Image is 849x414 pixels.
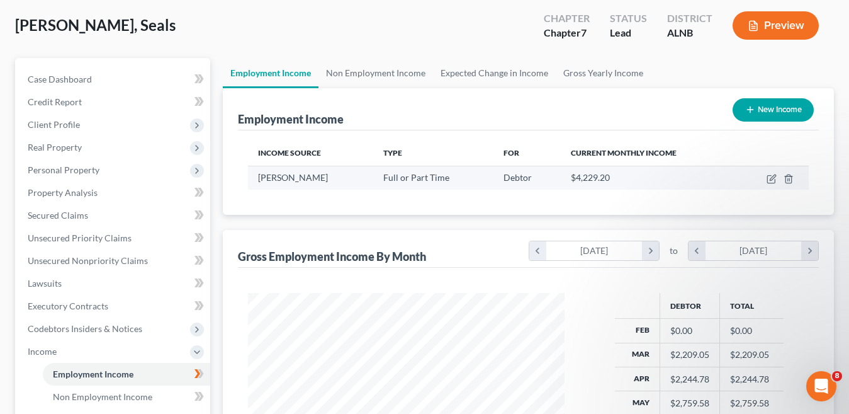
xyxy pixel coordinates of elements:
i: chevron_right [642,241,659,260]
span: Non Employment Income [53,391,152,402]
a: Secured Claims [18,204,210,227]
div: [DATE] [546,241,643,260]
td: $2,209.05 [719,343,784,367]
div: $2,244.78 [670,373,709,386]
a: Executory Contracts [18,295,210,318]
i: chevron_left [689,241,706,260]
span: Secured Claims [28,210,88,221]
span: Real Property [28,142,82,152]
button: Preview [733,11,819,40]
th: Apr [615,367,660,391]
span: Lawsuits [28,278,62,289]
i: chevron_right [801,241,818,260]
iframe: Intercom live chat [806,371,836,401]
span: Debtor [503,172,532,183]
span: Unsecured Nonpriority Claims [28,255,148,266]
div: ALNB [667,26,712,40]
span: Property Analysis [28,187,98,198]
div: Gross Employment Income By Month [238,249,426,264]
a: Lawsuits [18,272,210,295]
span: Income Source [258,148,321,158]
span: to [670,244,678,257]
a: Credit Report [18,91,210,113]
th: Feb [615,319,660,343]
div: Employment Income [238,112,344,127]
div: $0.00 [670,325,709,337]
span: [PERSON_NAME] [258,172,328,183]
div: [DATE] [706,241,802,260]
span: Client Profile [28,119,80,130]
div: Chapter [544,11,590,26]
td: $2,244.78 [719,367,784,391]
span: [PERSON_NAME], Seals [15,16,176,34]
span: Current Monthly Income [571,148,677,158]
span: Personal Property [28,164,99,175]
span: 7 [581,26,587,38]
span: Unsecured Priority Claims [28,233,132,243]
a: Employment Income [223,58,318,88]
div: District [667,11,712,26]
i: chevron_left [529,241,546,260]
a: Unsecured Priority Claims [18,227,210,250]
th: Total [719,293,784,318]
th: Debtor [660,293,719,318]
div: $2,759.58 [670,397,709,410]
span: Codebtors Insiders & Notices [28,323,142,334]
span: Type [383,148,402,158]
span: Employment Income [53,369,133,379]
span: For [503,148,519,158]
span: Case Dashboard [28,74,92,84]
td: $0.00 [719,319,784,343]
div: Status [610,11,647,26]
span: $4,229.20 [571,172,610,183]
a: Case Dashboard [18,68,210,91]
a: Employment Income [43,363,210,386]
div: $2,209.05 [670,348,709,361]
a: Non Employment Income [43,386,210,408]
span: Full or Part Time [383,172,449,183]
a: Non Employment Income [318,58,433,88]
a: Property Analysis [18,181,210,204]
div: Lead [610,26,647,40]
a: Gross Yearly Income [556,58,651,88]
span: 8 [832,371,842,381]
div: Chapter [544,26,590,40]
button: New Income [733,98,814,122]
span: Credit Report [28,96,82,107]
th: Mar [615,343,660,367]
a: Unsecured Nonpriority Claims [18,250,210,272]
a: Expected Change in Income [433,58,556,88]
span: Executory Contracts [28,301,108,311]
span: Income [28,346,57,357]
